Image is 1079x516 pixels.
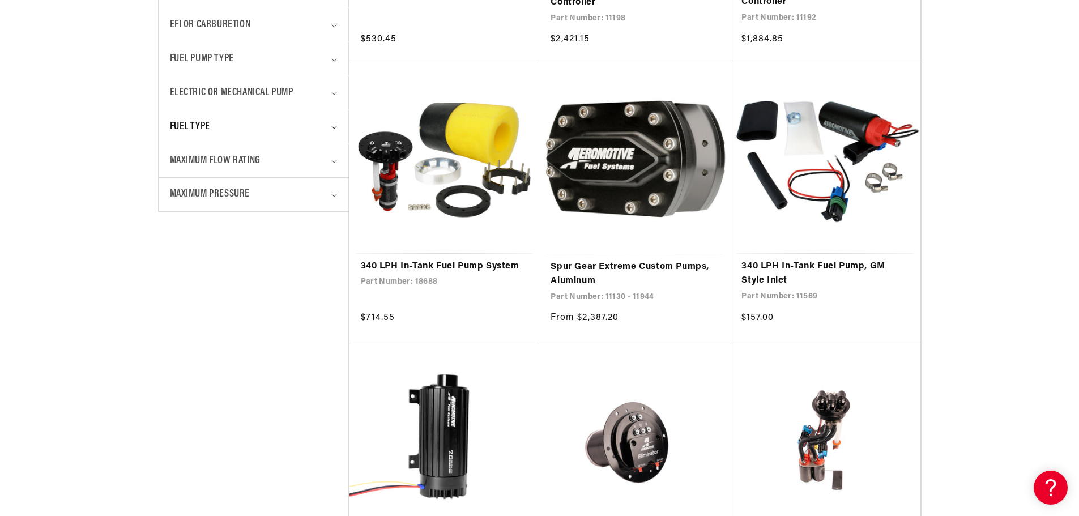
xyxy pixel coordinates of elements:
[170,178,337,211] summary: Maximum Pressure (0 selected)
[170,153,261,169] span: Maximum Flow Rating
[361,259,528,274] a: 340 LPH In-Tank Fuel Pump System
[170,110,337,144] summary: Fuel Type (0 selected)
[170,42,337,76] summary: Fuel Pump Type (0 selected)
[170,8,337,42] summary: EFI or Carburetion (0 selected)
[170,17,251,33] span: EFI or Carburetion
[170,119,210,135] span: Fuel Type
[551,260,719,289] a: Spur Gear Extreme Custom Pumps, Aluminum
[170,85,293,101] span: Electric or Mechanical Pump
[170,51,234,67] span: Fuel Pump Type
[170,76,337,110] summary: Electric or Mechanical Pump (0 selected)
[741,259,909,288] a: 340 LPH In-Tank Fuel Pump, GM Style Inlet
[170,186,250,203] span: Maximum Pressure
[170,144,337,178] summary: Maximum Flow Rating (0 selected)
